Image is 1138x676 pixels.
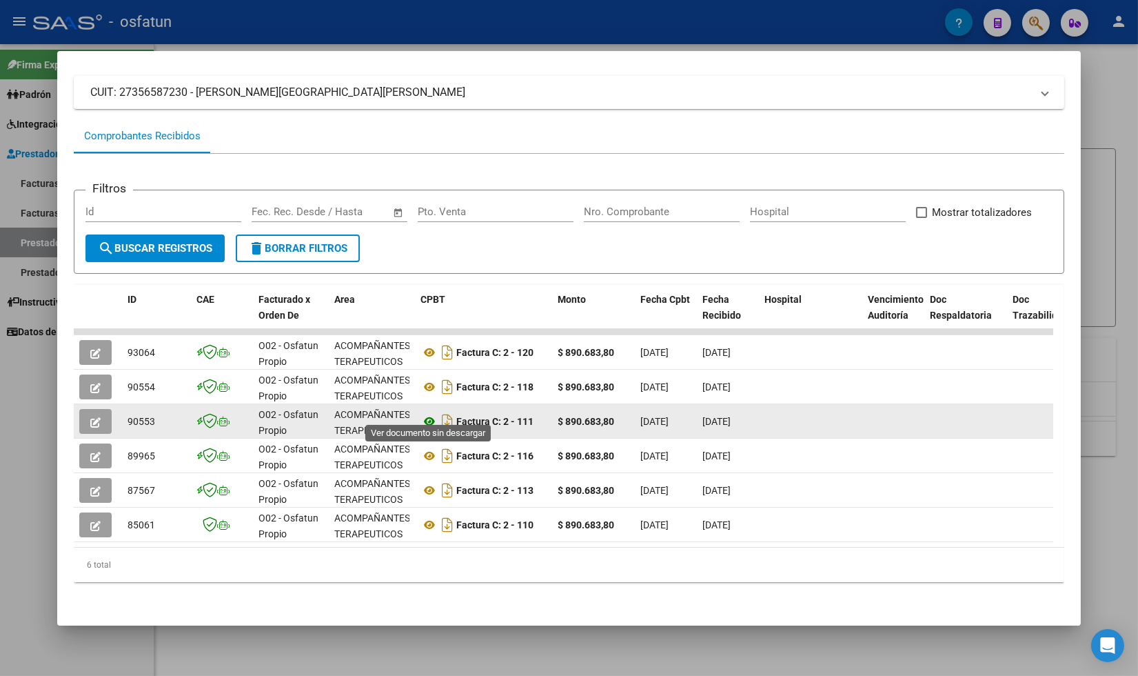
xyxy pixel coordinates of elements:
[258,513,318,539] span: O02 - Osfatun Propio
[456,519,534,530] strong: Factura C: 2 - 110
[334,478,410,505] span: ACOMPAÑANTES TERAPEUTICOS
[558,416,615,427] strong: $ 890.683,80
[128,519,155,530] span: 85061
[438,410,456,433] i: Descargar documento
[558,294,587,305] span: Monto
[925,285,1008,346] datatable-header-cell: Doc Respaldatoria
[438,341,456,364] i: Descargar documento
[334,294,355,305] span: Area
[703,381,731,392] span: [DATE]
[74,548,1065,582] div: 6 total
[309,206,376,218] input: End date
[128,416,155,427] span: 90553
[641,294,691,305] span: Fecha Cpbt
[196,294,214,305] span: CAE
[765,294,802,305] span: Hospital
[236,235,360,262] button: Borrar Filtros
[128,485,155,496] span: 87567
[438,479,456,501] i: Descargar documento
[258,294,310,321] span: Facturado x Orden De
[90,84,1032,101] mat-panel-title: CUIT: 27356587230 - [PERSON_NAME][GEOGRAPHIC_DATA][PERSON_NAME]
[334,340,410,367] span: ACOMPAÑANTES TERAPEUTICOS
[698,285,760,346] datatable-header-cell: Fecha Recibido
[248,240,265,257] mat-icon: delete
[703,347,731,358] span: [DATE]
[390,205,406,221] button: Open calendar
[558,450,615,461] strong: $ 890.683,80
[641,485,669,496] span: [DATE]
[456,450,534,461] strong: Factura C: 2 - 116
[420,294,445,305] span: CPBT
[128,294,136,305] span: ID
[98,240,114,257] mat-icon: search
[98,242,212,255] span: Buscar Registros
[868,294,924,321] span: Vencimiento Auditoría
[258,340,318,367] span: O02 - Osfatun Propio
[863,285,925,346] datatable-header-cell: Vencimiento Auditoría
[456,416,534,427] strong: Factura C: 2 - 111
[703,416,731,427] span: [DATE]
[641,416,669,427] span: [DATE]
[258,375,318,401] span: O02 - Osfatun Propio
[641,450,669,461] span: [DATE]
[553,285,636,346] datatable-header-cell: Monto
[933,204,1033,221] span: Mostrar totalizadores
[334,513,410,539] span: ACOMPAÑANTES TERAPEUTICOS
[438,514,456,536] i: Descargar documento
[703,519,731,530] span: [DATE]
[558,485,615,496] strong: $ 890.683,80
[438,376,456,398] i: Descargar documento
[641,381,669,392] span: [DATE]
[641,519,669,530] span: [DATE]
[1091,629,1124,662] div: Open Intercom Messenger
[128,450,155,461] span: 89965
[641,347,669,358] span: [DATE]
[258,444,318,470] span: O02 - Osfatun Propio
[1013,294,1069,321] span: Doc Trazabilidad
[558,347,615,358] strong: $ 890.683,80
[931,294,993,321] span: Doc Respaldatoria
[703,485,731,496] span: [DATE]
[334,409,410,436] span: ACOMPAÑANTES TERAPEUTICOS
[1008,285,1090,346] datatable-header-cell: Doc Trazabilidad
[85,235,225,262] button: Buscar Registros
[128,381,155,392] span: 90554
[438,445,456,467] i: Descargar documento
[85,179,133,197] h3: Filtros
[415,285,553,346] datatable-header-cell: CPBT
[558,519,615,530] strong: $ 890.683,80
[760,285,863,346] datatable-header-cell: Hospital
[558,381,615,392] strong: $ 890.683,80
[456,485,534,496] strong: Factura C: 2 - 113
[84,128,201,144] div: Comprobantes Recibidos
[334,375,410,401] span: ACOMPAÑANTES TERAPEUTICOS
[703,294,742,321] span: Fecha Recibido
[456,347,534,358] strong: Factura C: 2 - 120
[122,285,191,346] datatable-header-cell: ID
[191,285,253,346] datatable-header-cell: CAE
[329,285,415,346] datatable-header-cell: Area
[128,347,155,358] span: 93064
[334,444,410,470] span: ACOMPAÑANTES TERAPEUTICOS
[258,409,318,436] span: O02 - Osfatun Propio
[252,206,296,218] input: Start date
[253,285,329,346] datatable-header-cell: Facturado x Orden De
[74,76,1065,109] mat-expansion-panel-header: CUIT: 27356587230 - [PERSON_NAME][GEOGRAPHIC_DATA][PERSON_NAME]
[258,478,318,505] span: O02 - Osfatun Propio
[456,381,534,392] strong: Factura C: 2 - 118
[248,242,347,255] span: Borrar Filtros
[703,450,731,461] span: [DATE]
[636,285,698,346] datatable-header-cell: Fecha Cpbt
